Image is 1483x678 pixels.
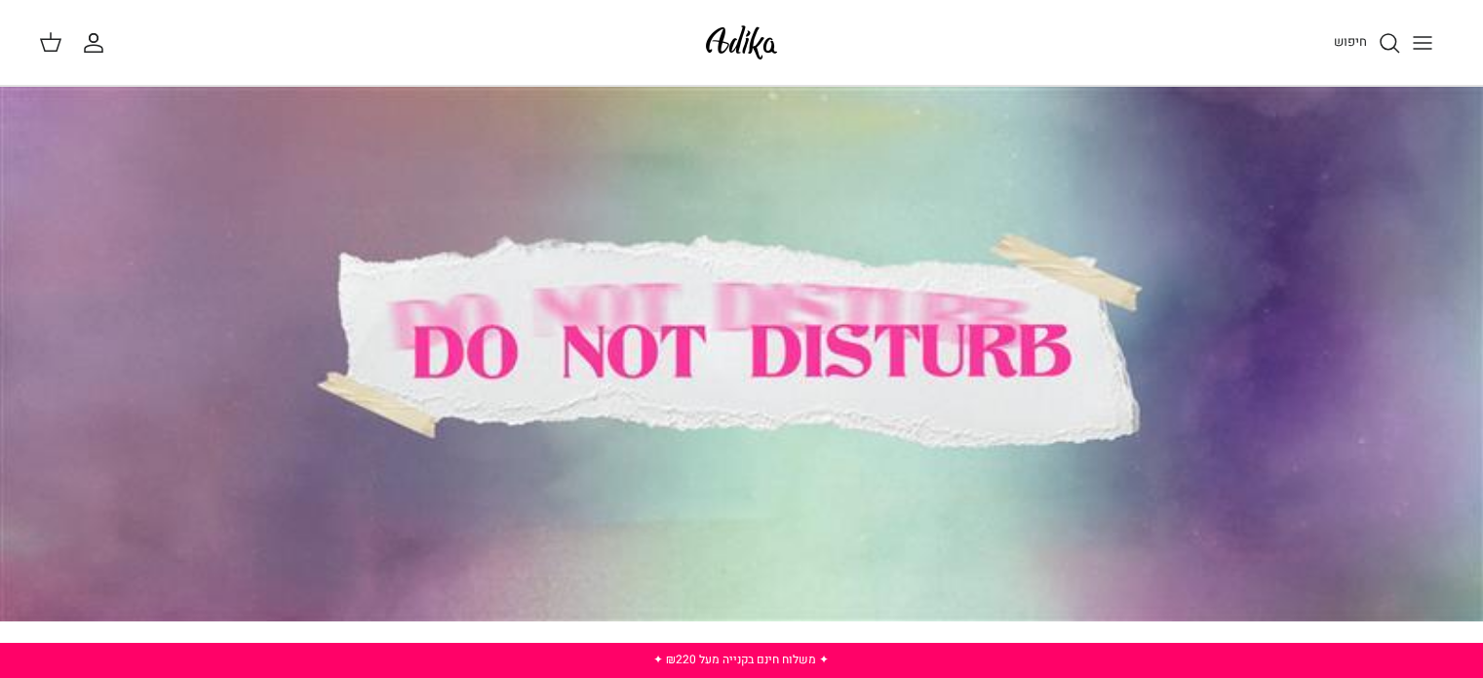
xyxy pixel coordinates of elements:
a: חיפוש [1334,31,1401,55]
span: חיפוש [1334,32,1367,51]
img: Adika IL [700,20,783,65]
a: החשבון שלי [82,31,113,55]
a: ✦ משלוח חינם בקנייה מעל ₪220 ✦ [653,651,829,668]
button: Toggle menu [1401,21,1444,64]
